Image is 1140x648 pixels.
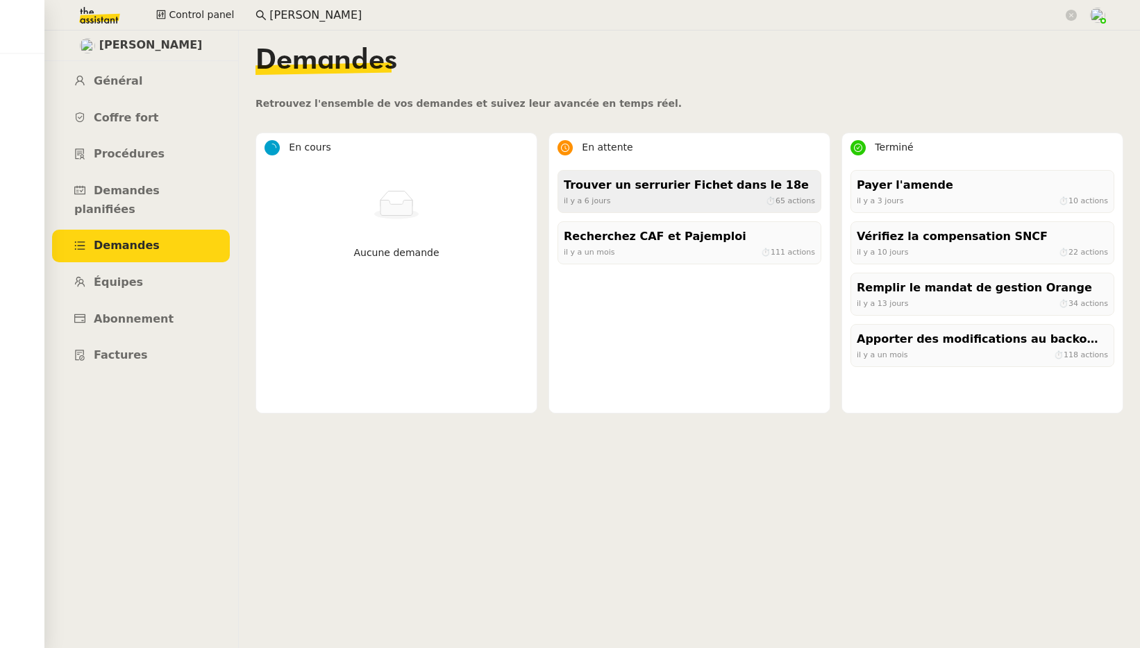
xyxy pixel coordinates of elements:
div: Vérifiez la compensation SNCF [857,228,1108,246]
span: ⏱ [761,247,815,256]
span: il y a un mois [857,350,908,359]
span: il y a un mois [564,247,615,256]
span: actions [787,247,815,256]
span: ⏱ [1054,350,1108,359]
span: 34 [1068,298,1078,307]
div: Recherchez CAF et Pajemploi [564,228,815,246]
span: actions [787,196,815,205]
a: Demandes [52,230,230,262]
span: En cours [289,142,330,153]
a: Abonnement [52,303,230,336]
a: Procédures [52,138,230,171]
span: il y a 3 jours [857,196,903,205]
span: Demandes [255,47,397,75]
span: il y a 10 jours [857,247,908,256]
span: 118 [1064,350,1078,359]
span: En attente [582,142,632,153]
a: Demandes planifiées [52,175,230,225]
span: Terminé [875,142,913,153]
span: actions [1080,298,1108,307]
a: Coffre fort [52,102,230,135]
span: ⏱ [1059,247,1108,256]
span: actions [1080,247,1108,256]
span: 65 [776,196,785,205]
span: Équipes [94,275,143,289]
span: il y a 13 jours [857,298,908,307]
img: users%2FNTfmycKsCFdqp6LX6USf2FmuPJo2%2Favatar%2Fprofile-pic%20(1).png [1090,8,1105,23]
span: ⏱ [766,196,815,205]
div: Payer l'amende [857,176,1108,195]
a: Général [52,65,230,98]
div: Apporter des modifications au backoffice du site [857,330,1108,349]
div: Trouver un serrurier Fichet dans le 18e [564,176,815,195]
span: actions [1080,350,1108,359]
button: Control panel [148,6,242,25]
span: actions [1080,196,1108,205]
img: users%2FtCsipqtBlIT0KMI9BbuMozwVXMC3%2Favatar%2Fa3e4368b-cceb-4a6e-a304-dbe285d974c7 [80,38,95,53]
a: Équipes [52,266,230,299]
span: Demandes planifiées [74,184,160,216]
span: 111 [771,247,785,256]
span: Factures [94,348,148,361]
span: Abonnement [94,312,174,325]
span: ⏱ [1059,196,1108,205]
span: 10 [1068,196,1078,205]
span: [PERSON_NAME] [99,36,203,55]
span: Général [94,74,142,87]
span: 22 [1068,247,1078,256]
span: Coffre fort [94,111,159,124]
span: Control panel [169,7,234,23]
p: Aucune demande [270,245,523,261]
span: il y a 6 jours [564,196,610,205]
span: Procédures [94,147,165,160]
span: ⏱ [1059,298,1108,307]
span: Retrouvez l'ensemble de vos demandes et suivez leur avancée en temps réel. [255,98,682,109]
span: Demandes [94,239,160,252]
input: Rechercher [269,6,1063,25]
div: Remplir le mandat de gestion Orange [857,279,1108,298]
